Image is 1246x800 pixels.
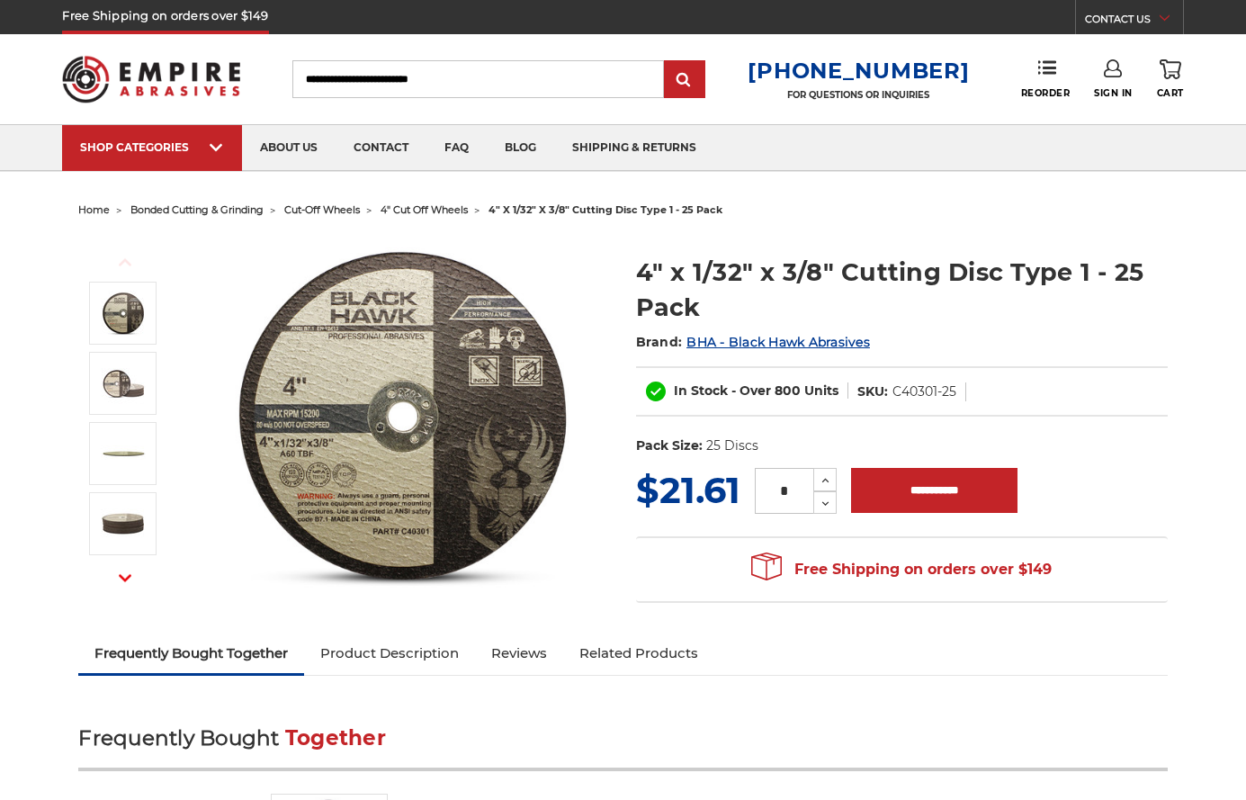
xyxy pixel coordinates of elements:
[284,203,360,216] a: cut-off wheels
[1094,87,1133,99] span: Sign In
[674,382,728,399] span: In Stock
[563,634,714,673] a: Related Products
[78,203,110,216] a: home
[304,634,475,673] a: Product Description
[1157,59,1184,99] a: Cart
[706,436,758,455] dd: 25 Discs
[101,501,146,546] img: 4" x .03" x 3/8" Arbor Cut-off wheel - Stack
[1085,9,1183,34] a: CONTACT US
[426,125,487,171] a: faq
[636,255,1168,325] h1: 4" x 1/32" x 3/8" Cutting Disc Type 1 - 25 Pack
[78,634,304,673] a: Frequently Bought Together
[804,382,838,399] span: Units
[475,634,563,673] a: Reviews
[78,725,279,751] span: Frequently Bought
[1021,87,1071,99] span: Reorder
[101,361,146,406] img: 4" x 1/32" x 3/8" Cut off wheels for metal slicing
[751,552,1052,588] span: Free Shipping on orders over $149
[285,725,386,751] span: Together
[731,382,771,399] span: - Over
[1157,87,1184,99] span: Cart
[487,125,554,171] a: blog
[857,382,888,401] dt: SKU:
[892,382,956,401] dd: C40301-25
[775,382,801,399] span: 800
[336,125,426,171] a: contact
[242,125,336,171] a: about us
[554,125,714,171] a: shipping & returns
[80,140,224,154] div: SHOP CATEGORIES
[1021,59,1071,98] a: Reorder
[636,468,740,512] span: $21.61
[748,89,969,101] p: FOR QUESTIONS OR INQUIRIES
[686,334,870,350] a: BHA - Black Hawk Abrasives
[667,62,703,98] input: Submit
[748,58,969,84] a: [PHONE_NUMBER]
[101,431,146,476] img: 4" x .03" x 3/8" Arbor Cut-off wheel
[103,243,147,282] button: Previous
[130,203,264,216] a: bonded cutting & grinding
[636,334,683,350] span: Brand:
[103,559,147,598] button: Next
[489,203,722,216] span: 4" x 1/32" x 3/8" cutting disc type 1 - 25 pack
[224,236,584,596] img: 4" x 1/32" x 3/8" Cutting Disc
[381,203,468,216] a: 4" cut off wheels
[101,291,146,336] img: 4" x 1/32" x 3/8" Cutting Disc
[62,44,239,113] img: Empire Abrasives
[636,436,703,455] dt: Pack Size:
